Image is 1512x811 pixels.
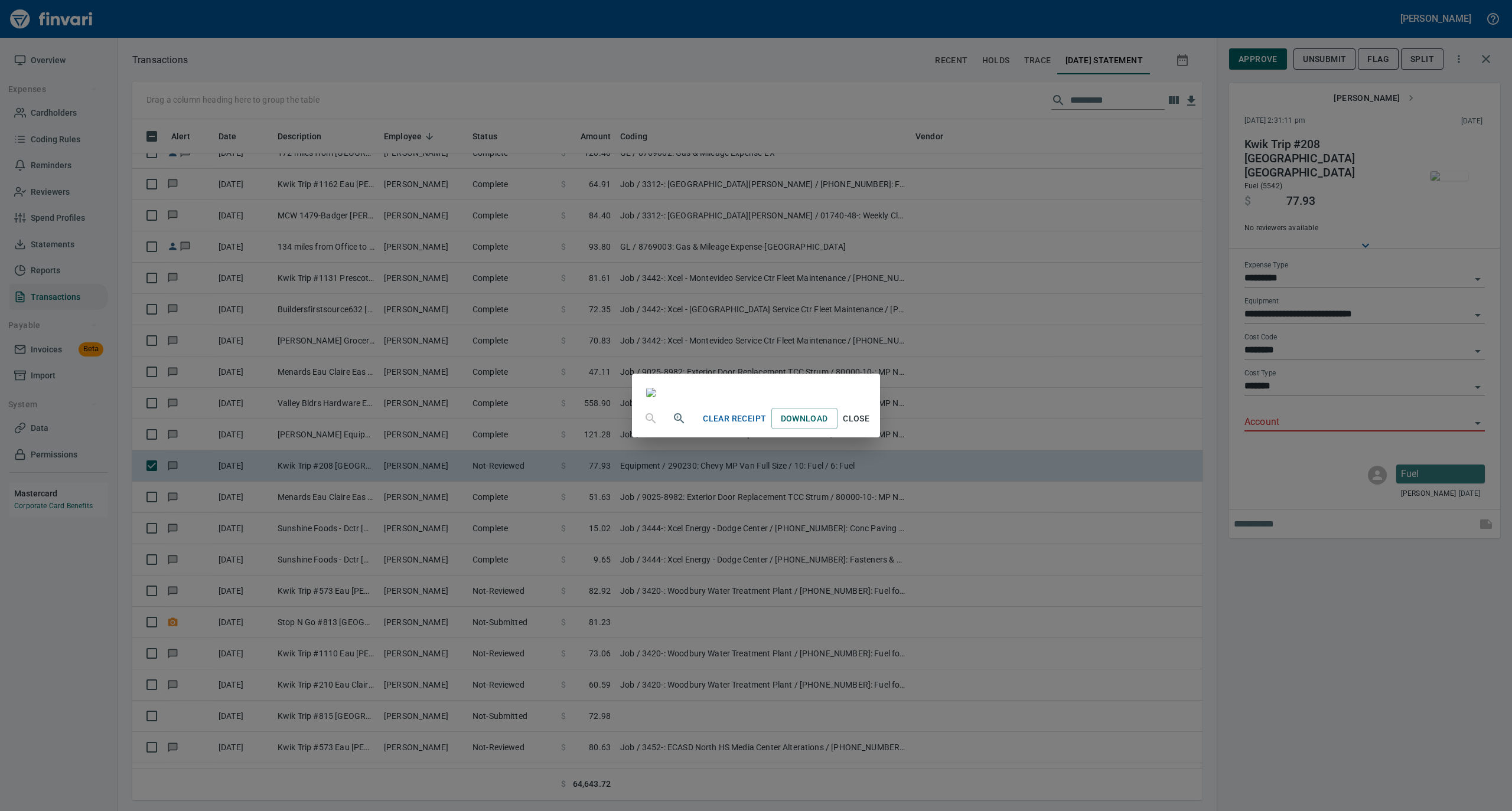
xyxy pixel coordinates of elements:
img: receipts%2Fmarketjohnson%2F2025-09-05%2FIqq1o86wvCRAuOzZetYPxug5b0g2__isOyx8H8d1JbkOTmHBhn.jpg [646,388,656,397]
button: Clear Receipt [698,408,771,430]
span: Clear Receipt [703,411,766,426]
a: Download [771,408,838,430]
button: Close [838,408,875,430]
span: Close [842,411,871,426]
span: Download [781,411,828,426]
